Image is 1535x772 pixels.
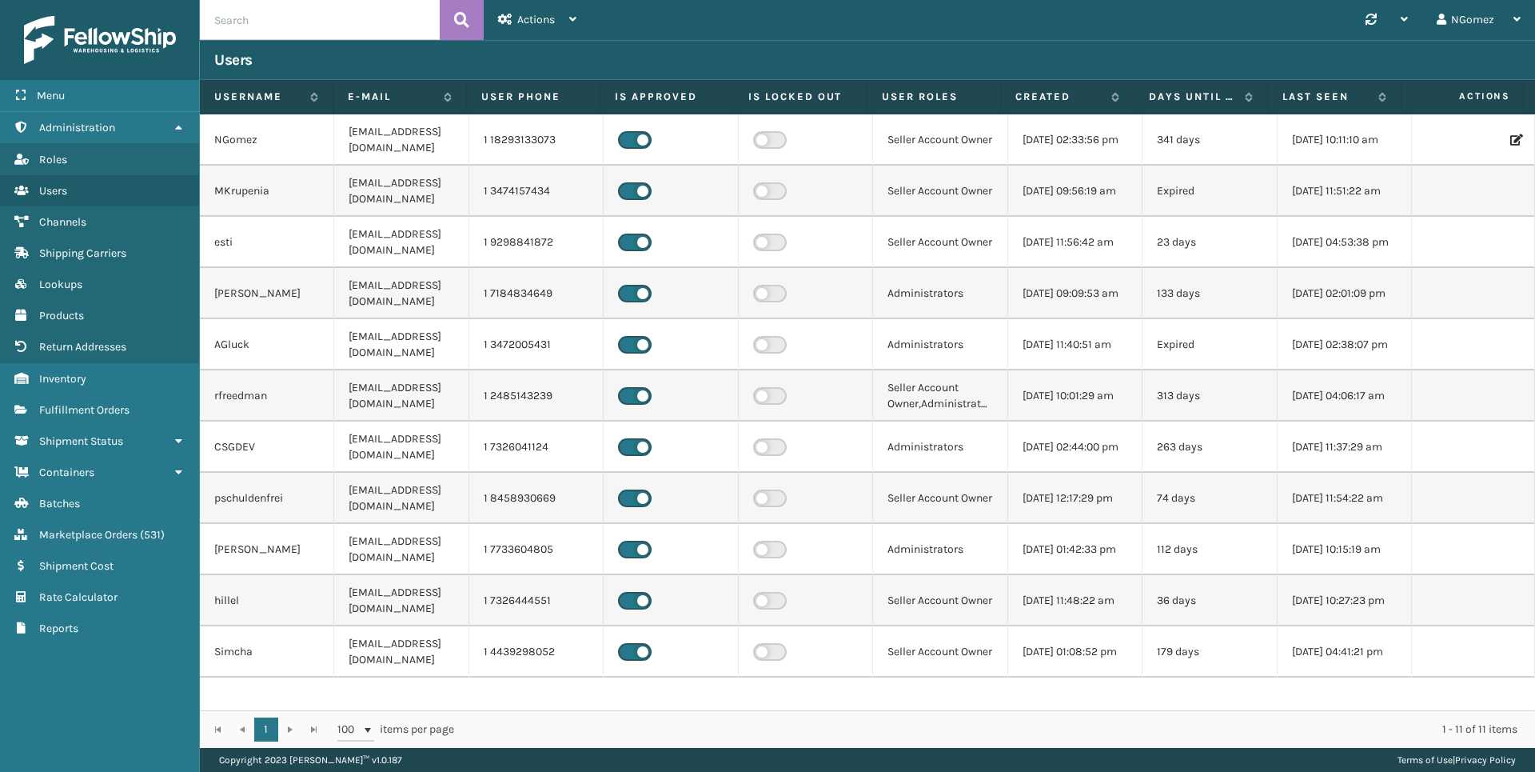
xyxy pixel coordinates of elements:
[1008,114,1142,166] td: [DATE] 02:33:56 pm
[1282,90,1370,104] label: Last Seen
[1008,575,1142,626] td: [DATE] 11:48:22 am
[200,319,334,370] td: AGluck
[1278,524,1412,575] td: [DATE] 10:15:19 am
[1142,473,1277,524] td: 74 days
[469,422,604,473] td: 1 7326041124
[1008,370,1142,422] td: [DATE] 10:01:29 am
[1278,370,1412,422] td: [DATE] 04:06:17 am
[39,184,67,198] span: Users
[200,114,334,166] td: NGomez
[873,370,1007,422] td: Seller Account Owner,Administrators
[1015,90,1103,104] label: Created
[1278,114,1412,166] td: [DATE] 10:11:10 am
[39,528,138,542] span: Marketplace Orders
[39,559,114,573] span: Shipment Cost
[39,372,86,386] span: Inventory
[39,497,80,510] span: Batches
[1142,319,1277,370] td: Expired
[1142,422,1277,473] td: 263 days
[873,268,1007,319] td: Administrators
[873,575,1007,626] td: Seller Account Owner
[39,121,115,134] span: Administration
[337,722,361,738] span: 100
[200,217,334,268] td: esti
[200,166,334,217] td: MKrupenia
[334,422,468,473] td: [EMAIL_ADDRESS][DOMAIN_NAME]
[1278,473,1412,524] td: [DATE] 11:54:22 am
[334,473,468,524] td: [EMAIL_ADDRESS][DOMAIN_NAME]
[334,370,468,422] td: [EMAIL_ADDRESS][DOMAIN_NAME]
[469,626,604,678] td: 1 4439298052
[469,319,604,370] td: 1 3472005431
[1142,114,1277,166] td: 341 days
[39,278,82,291] span: Lookups
[1455,754,1516,766] a: Privacy Policy
[200,524,334,575] td: [PERSON_NAME]
[873,524,1007,575] td: Administrators
[1510,134,1520,146] i: Edit
[1278,319,1412,370] td: [DATE] 02:38:07 pm
[337,718,454,742] span: items per page
[200,473,334,524] td: pschuldenfrei
[873,319,1007,370] td: Administrators
[1278,575,1412,626] td: [DATE] 10:27:23 pm
[873,114,1007,166] td: Seller Account Owner
[1142,370,1277,422] td: 313 days
[469,473,604,524] td: 1 8458930669
[873,166,1007,217] td: Seller Account Owner
[334,575,468,626] td: [EMAIL_ADDRESS][DOMAIN_NAME]
[1142,626,1277,678] td: 179 days
[219,748,402,772] p: Copyright 2023 [PERSON_NAME]™ v 1.0.187
[1008,319,1142,370] td: [DATE] 11:40:51 am
[39,246,126,260] span: Shipping Carriers
[39,590,118,604] span: Rate Calculator
[334,268,468,319] td: [EMAIL_ADDRESS][DOMAIN_NAME]
[1278,422,1412,473] td: [DATE] 11:37:29 am
[1008,166,1142,217] td: [DATE] 09:56:19 am
[24,16,176,64] img: logo
[469,217,604,268] td: 1 9298841872
[1397,748,1516,772] div: |
[1406,83,1520,110] span: Actions
[334,114,468,166] td: [EMAIL_ADDRESS][DOMAIN_NAME]
[200,268,334,319] td: [PERSON_NAME]
[469,370,604,422] td: 1 2485143239
[334,217,468,268] td: [EMAIL_ADDRESS][DOMAIN_NAME]
[39,340,126,354] span: Return Addresses
[469,166,604,217] td: 1 3474157434
[1278,217,1412,268] td: [DATE] 04:53:38 pm
[1008,268,1142,319] td: [DATE] 09:09:53 am
[334,319,468,370] td: [EMAIL_ADDRESS][DOMAIN_NAME]
[39,215,86,229] span: Channels
[334,166,468,217] td: [EMAIL_ADDRESS][DOMAIN_NAME]
[200,370,334,422] td: rfreedman
[469,575,604,626] td: 1 7326444551
[1142,575,1277,626] td: 36 days
[1008,473,1142,524] td: [DATE] 12:17:29 pm
[1142,268,1277,319] td: 133 days
[469,268,604,319] td: 1 7184834649
[873,626,1007,678] td: Seller Account Owner
[1008,422,1142,473] td: [DATE] 02:44:00 pm
[1008,217,1142,268] td: [DATE] 11:56:42 am
[873,422,1007,473] td: Administrators
[348,90,436,104] label: E-mail
[1278,626,1412,678] td: [DATE] 04:41:21 pm
[334,524,468,575] td: [EMAIL_ADDRESS][DOMAIN_NAME]
[39,466,94,479] span: Containers
[882,90,986,104] label: User Roles
[37,89,65,102] span: Menu
[39,403,130,417] span: Fulfillment Orders
[1142,166,1277,217] td: Expired
[200,575,334,626] td: hillel
[469,114,604,166] td: 1 18293133073
[200,422,334,473] td: CSGDEV
[1008,626,1142,678] td: [DATE] 01:08:52 pm
[873,217,1007,268] td: Seller Account Owner
[1149,90,1237,104] label: Days until password expires
[476,722,1517,738] div: 1 - 11 of 11 items
[214,50,253,70] h3: Users
[200,626,334,678] td: Simcha
[1278,268,1412,319] td: [DATE] 02:01:09 pm
[469,524,604,575] td: 1 7733604805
